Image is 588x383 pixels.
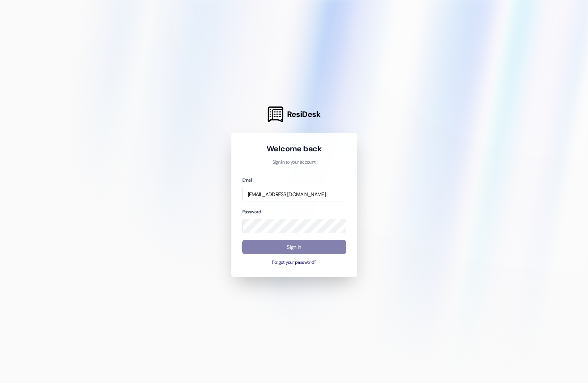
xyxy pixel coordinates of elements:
label: Email [242,177,253,183]
h1: Welcome back [242,143,346,154]
button: Sign In [242,240,346,254]
img: ResiDesk Logo [268,106,283,122]
label: Password [242,209,261,215]
span: ResiDesk [287,109,320,120]
button: Forgot your password? [242,259,346,266]
input: name@example.com [242,187,346,201]
p: Sign in to your account [242,159,346,166]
